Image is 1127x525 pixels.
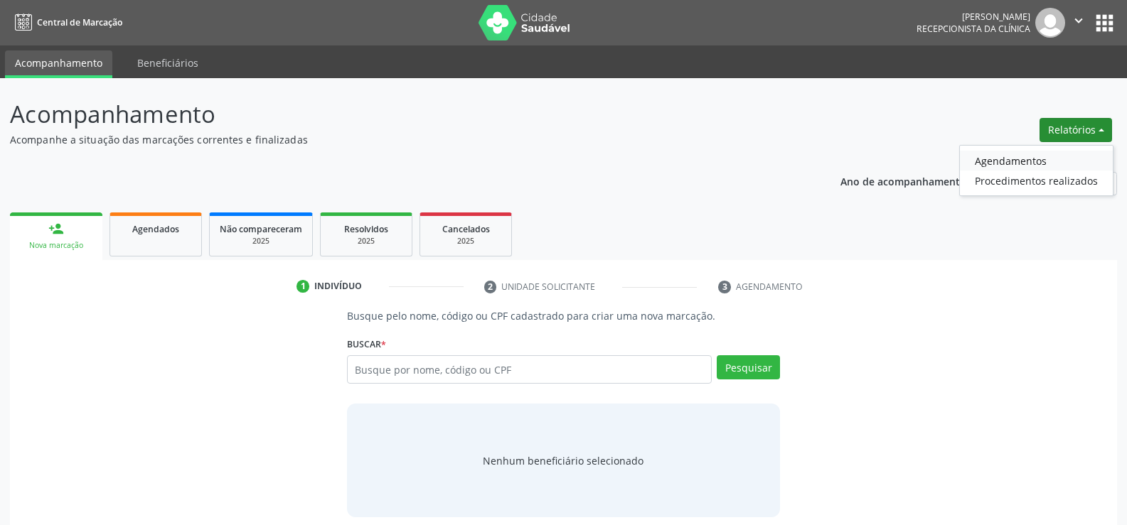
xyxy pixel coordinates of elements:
[297,280,309,293] div: 1
[132,223,179,235] span: Agendados
[10,97,785,132] p: Acompanhamento
[127,50,208,75] a: Beneficiários
[483,453,643,468] span: Nenhum beneficiário selecionado
[1071,13,1086,28] i: 
[1092,11,1117,36] button: apps
[10,11,122,34] a: Central de Marcação
[344,223,388,235] span: Resolvidos
[1035,8,1065,38] img: img
[220,223,302,235] span: Não compareceram
[331,236,402,247] div: 2025
[430,236,501,247] div: 2025
[220,236,302,247] div: 2025
[347,355,712,384] input: Busque por nome, código ou CPF
[960,151,1113,171] a: Agendamentos
[1040,118,1112,142] button: Relatórios
[20,240,92,251] div: Nova marcação
[840,172,966,190] p: Ano de acompanhamento
[347,333,386,355] label: Buscar
[37,16,122,28] span: Central de Marcação
[5,50,112,78] a: Acompanhamento
[917,23,1030,35] span: Recepcionista da clínica
[314,280,362,293] div: Indivíduo
[917,11,1030,23] div: [PERSON_NAME]
[347,308,780,323] p: Busque pelo nome, código ou CPF cadastrado para criar uma nova marcação.
[1065,8,1092,38] button: 
[48,221,64,237] div: person_add
[442,223,490,235] span: Cancelados
[10,132,785,147] p: Acompanhe a situação das marcações correntes e finalizadas
[717,355,780,379] button: Pesquisar
[960,171,1113,190] a: Procedimentos realizados
[959,145,1113,196] ul: Relatórios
